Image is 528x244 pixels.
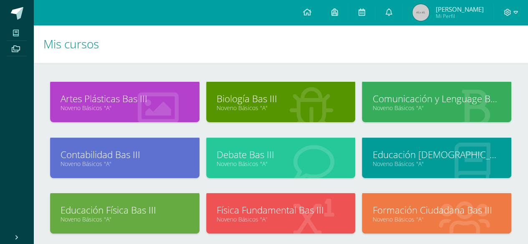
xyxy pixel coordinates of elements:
a: Noveno Básicos "A" [217,104,345,112]
a: Comunicación y Lenguage Bas III [372,92,501,105]
a: Noveno Básicos "A" [61,104,189,112]
span: Mis cursos [43,36,99,52]
a: Contabilidad Bas III [61,148,189,161]
a: Formación Ciudadana Bas III [372,204,501,216]
a: Artes Plásticas Bas III [61,92,189,105]
a: Educación [DEMOGRAPHIC_DATA][PERSON_NAME] [372,148,501,161]
a: Noveno Básicos "A" [372,104,501,112]
a: Educación Física Bas III [61,204,189,216]
a: Noveno Básicos "A" [61,160,189,168]
a: Biología Bas III [217,92,345,105]
a: Noveno Básicos "A" [372,160,501,168]
a: Noveno Básicos "A" [61,215,189,223]
a: Debate Bas III [217,148,345,161]
img: 45x45 [412,4,429,21]
a: Noveno Básicos "A" [217,215,345,223]
span: Mi Perfil [435,13,483,20]
a: Noveno Básicos "A" [372,215,501,223]
span: [PERSON_NAME] [435,5,483,13]
a: Física Fundamental Bas III [217,204,345,216]
a: Noveno Básicos "A" [217,160,345,168]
